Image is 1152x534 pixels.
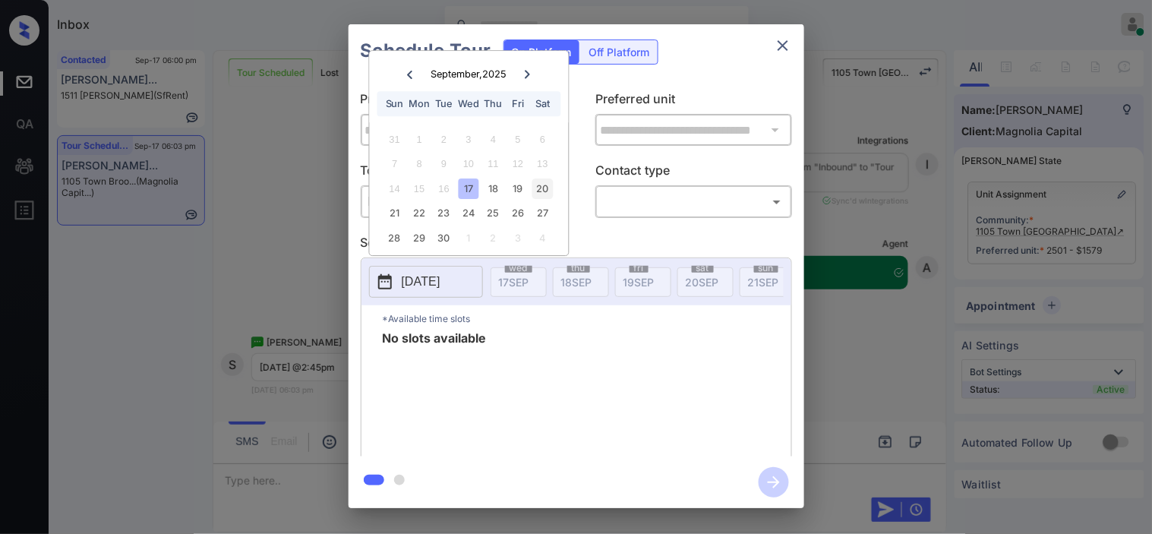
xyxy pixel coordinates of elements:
[409,154,430,175] div: Not available Monday, September 8th, 2025
[595,90,792,114] p: Preferred unit
[434,228,454,248] div: Choose Tuesday, September 30th, 2025
[508,154,529,175] div: Not available Friday, September 12th, 2025
[508,228,529,248] div: Choose Friday, October 3rd, 2025
[369,266,483,298] button: [DATE]
[483,179,503,199] div: Choose Thursday, September 18th, 2025
[384,154,405,175] div: Not available Sunday, September 7th, 2025
[409,204,430,224] div: Choose Monday, September 22nd, 2025
[508,93,529,114] div: Fri
[532,228,553,248] div: Choose Saturday, October 4th, 2025
[483,129,503,150] div: Not available Thursday, September 4th, 2025
[532,179,553,199] div: Choose Saturday, September 20th, 2025
[384,179,405,199] div: Not available Sunday, September 14th, 2025
[361,233,792,258] p: Select slot
[409,93,430,114] div: Mon
[508,204,529,224] div: Choose Friday, September 26th, 2025
[431,68,507,80] div: September , 2025
[582,40,658,64] div: Off Platform
[532,129,553,150] div: Not available Saturday, September 6th, 2025
[409,228,430,248] div: Choose Monday, September 29th, 2025
[532,204,553,224] div: Choose Saturday, September 27th, 2025
[508,179,529,199] div: Choose Friday, September 19th, 2025
[384,204,405,224] div: Choose Sunday, September 21st, 2025
[459,129,479,150] div: Not available Wednesday, September 3rd, 2025
[434,204,454,224] div: Choose Tuesday, September 23rd, 2025
[504,40,579,64] div: On Platform
[434,179,454,199] div: Not available Tuesday, September 16th, 2025
[409,129,430,150] div: Not available Monday, September 1st, 2025
[361,161,557,185] p: Tour type
[459,204,479,224] div: Choose Wednesday, September 24th, 2025
[434,93,454,114] div: Tue
[384,228,405,248] div: Choose Sunday, September 28th, 2025
[459,228,479,248] div: Choose Wednesday, October 1st, 2025
[459,93,479,114] div: Wed
[595,161,792,185] p: Contact type
[384,93,405,114] div: Sun
[459,179,479,199] div: Choose Wednesday, September 17th, 2025
[402,273,440,291] p: [DATE]
[409,179,430,199] div: Not available Monday, September 15th, 2025
[361,90,557,114] p: Preferred community
[750,463,798,502] button: btn-next
[483,154,503,175] div: Not available Thursday, September 11th, 2025
[383,332,487,453] span: No slots available
[483,93,503,114] div: Thu
[459,154,479,175] div: Not available Wednesday, September 10th, 2025
[374,127,563,250] div: month 2025-09
[532,154,553,175] div: Not available Saturday, September 13th, 2025
[434,129,454,150] div: Not available Tuesday, September 2nd, 2025
[384,129,405,150] div: Not available Sunday, August 31st, 2025
[383,305,791,332] p: *Available time slots
[365,189,554,214] div: In Person
[434,154,454,175] div: Not available Tuesday, September 9th, 2025
[483,228,503,248] div: Choose Thursday, October 2nd, 2025
[483,204,503,224] div: Choose Thursday, September 25th, 2025
[508,129,529,150] div: Not available Friday, September 5th, 2025
[532,93,553,114] div: Sat
[768,30,798,61] button: close
[349,24,503,77] h2: Schedule Tour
